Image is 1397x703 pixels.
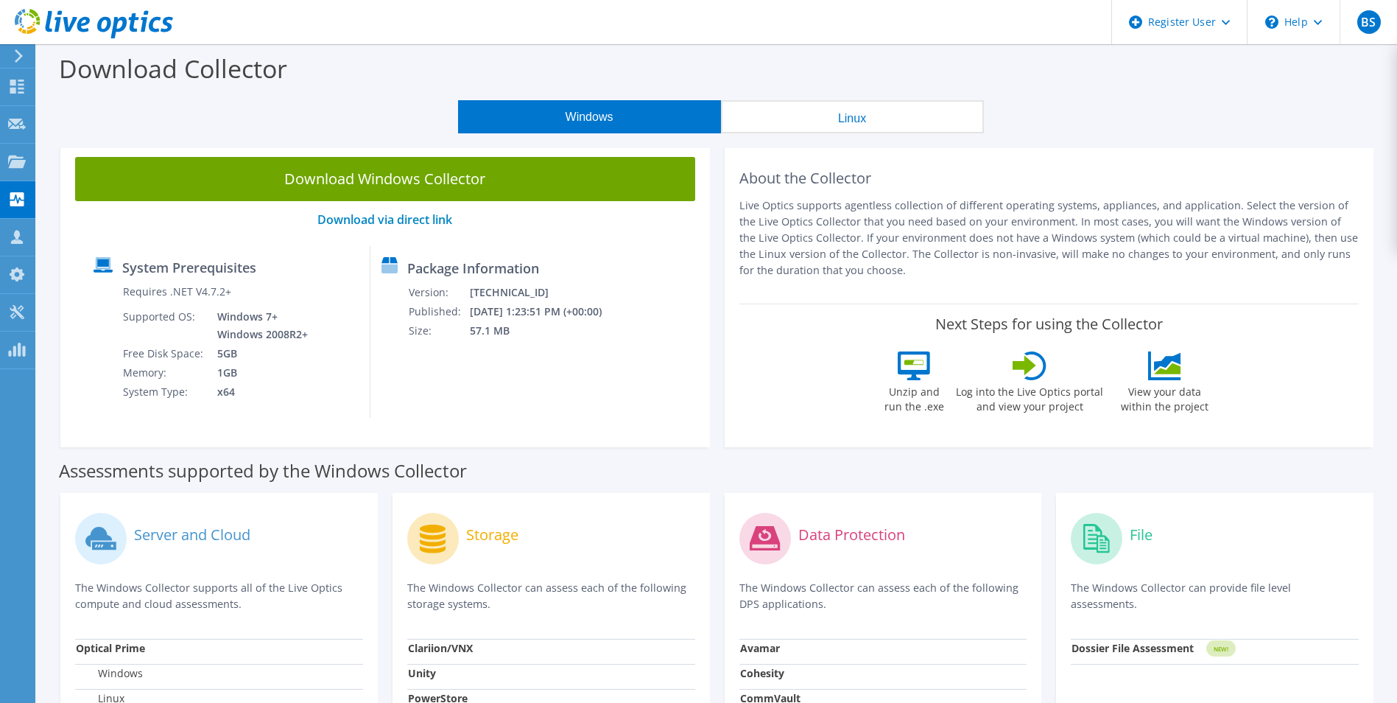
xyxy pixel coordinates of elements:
[408,321,469,340] td: Size:
[740,666,784,680] strong: Cohesity
[721,100,984,133] button: Linux
[408,302,469,321] td: Published:
[408,283,469,302] td: Version:
[75,157,695,201] a: Download Windows Collector
[122,363,206,382] td: Memory:
[1214,645,1228,653] tspan: NEW!
[407,261,539,276] label: Package Information
[408,666,436,680] strong: Unity
[122,307,206,344] td: Supported OS:
[75,580,363,612] p: The Windows Collector supports all of the Live Optics compute and cloud assessments.
[739,580,1027,612] p: The Windows Collector can assess each of the following DPS applications.
[1071,580,1359,612] p: The Windows Collector can provide file level assessments.
[740,641,780,655] strong: Avamar
[407,580,695,612] p: The Windows Collector can assess each of the following storage systems.
[59,52,287,85] label: Download Collector
[739,197,1359,279] p: Live Optics supports agentless collection of different operating systems, appliances, and applica...
[206,363,311,382] td: 1GB
[206,344,311,363] td: 5GB
[798,528,905,542] label: Data Protection
[1071,641,1194,655] strong: Dossier File Assessment
[935,315,1163,333] label: Next Steps for using the Collector
[1265,15,1278,29] svg: \n
[880,380,948,414] label: Unzip and run the .exe
[469,283,622,302] td: [TECHNICAL_ID]
[1130,528,1153,542] label: File
[469,302,622,321] td: [DATE] 1:23:51 PM (+00:00)
[76,641,145,655] strong: Optical Prime
[122,260,256,275] label: System Prerequisites
[317,211,452,228] a: Download via direct link
[122,344,206,363] td: Free Disk Space:
[59,464,467,478] label: Assessments supported by the Windows Collector
[458,100,721,133] button: Windows
[408,641,473,655] strong: Clariion/VNX
[1357,10,1381,34] span: BS
[955,380,1104,414] label: Log into the Live Optics portal and view your project
[206,307,311,344] td: Windows 7+ Windows 2008R2+
[206,382,311,402] td: x64
[469,321,622,340] td: 57.1 MB
[134,528,250,542] label: Server and Cloud
[1111,380,1217,414] label: View your data within the project
[739,169,1359,187] h2: About the Collector
[123,284,231,299] label: Requires .NET V4.7.2+
[466,528,518,542] label: Storage
[76,666,143,681] label: Windows
[122,382,206,402] td: System Type:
